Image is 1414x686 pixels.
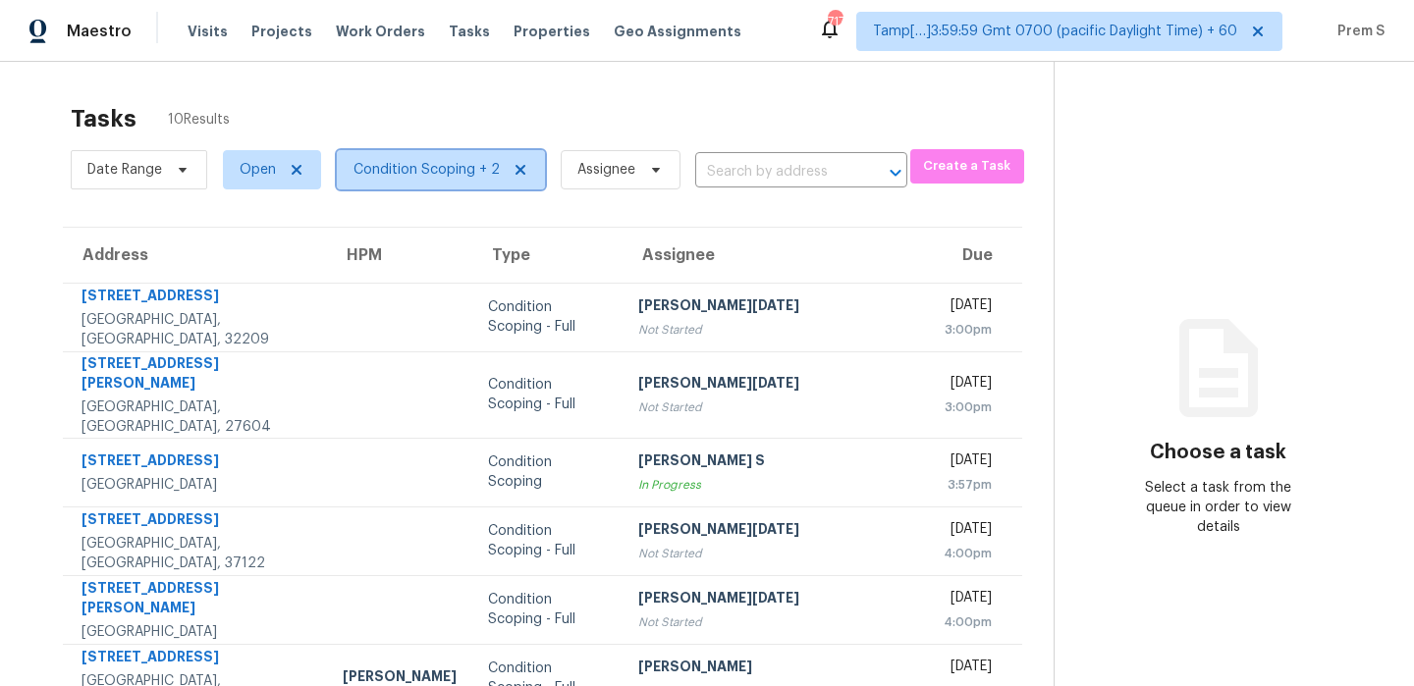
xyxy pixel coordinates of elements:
div: [DATE] [944,519,992,544]
div: 4:00pm [944,544,992,563]
th: Assignee [623,228,927,283]
div: [PERSON_NAME][DATE] [638,373,911,397]
span: Geo Assignments [614,22,741,41]
div: Not Started [638,612,911,632]
div: [STREET_ADDRESS][PERSON_NAME] [82,353,311,397]
span: Maestro [67,22,132,41]
div: In Progress [638,475,911,495]
div: [PERSON_NAME][DATE] [638,588,911,612]
th: Type [472,228,623,283]
div: 3:00pm [944,320,992,340]
div: 717 [828,12,842,31]
th: HPM [327,228,472,283]
span: Tamp[…]3:59:59 Gmt 0700 (pacific Daylight Time) + 60 [873,22,1237,41]
span: Visits [188,22,228,41]
div: [PERSON_NAME] [638,657,911,681]
div: Select a task from the queue in order to view details [1136,478,1300,537]
div: Condition Scoping - Full [488,590,607,629]
div: [GEOGRAPHIC_DATA], [GEOGRAPHIC_DATA], 37122 [82,534,311,573]
span: Condition Scoping + 2 [353,160,500,180]
div: Not Started [638,320,911,340]
div: [PERSON_NAME][DATE] [638,295,911,320]
div: [DATE] [944,588,992,612]
th: Due [928,228,1022,283]
div: [PERSON_NAME] S [638,450,911,475]
div: [STREET_ADDRESS][PERSON_NAME] [82,578,311,622]
div: [PERSON_NAME][DATE] [638,519,911,544]
span: Assignee [577,160,635,180]
div: 3:57pm [944,475,992,495]
div: [GEOGRAPHIC_DATA] [82,475,311,495]
span: Open [240,160,276,180]
div: Condition Scoping - Full [488,375,607,414]
input: Search by address [695,157,852,187]
div: [GEOGRAPHIC_DATA] [82,622,311,642]
div: [DATE] [944,450,992,475]
div: Condition Scoping - Full [488,297,607,337]
div: [GEOGRAPHIC_DATA], [GEOGRAPHIC_DATA], 32209 [82,310,311,349]
div: [DATE] [944,657,992,681]
h2: Tasks [71,109,136,129]
span: Create a Task [920,155,1013,178]
div: [DATE] [944,373,992,397]
span: Properties [514,22,590,41]
div: [STREET_ADDRESS] [82,647,311,671]
div: Not Started [638,544,911,563]
span: 10 Results [168,110,230,130]
div: [STREET_ADDRESS] [82,509,311,534]
div: Not Started [638,397,911,417]
span: Prem S [1330,22,1385,41]
div: [DATE] [944,295,992,320]
button: Create a Task [910,149,1023,184]
span: Date Range [87,160,162,180]
div: Condition Scoping [488,452,607,492]
span: Tasks [449,25,490,38]
span: Projects [251,22,312,41]
div: Condition Scoping - Full [488,521,607,560]
span: Work Orders [336,22,425,41]
div: 3:00pm [944,397,992,417]
th: Address [63,228,327,283]
h3: Choose a task [1150,443,1286,462]
button: Open [882,159,909,186]
div: [STREET_ADDRESS] [82,286,311,310]
div: [GEOGRAPHIC_DATA], [GEOGRAPHIC_DATA], 27604 [82,397,311,437]
div: [STREET_ADDRESS] [82,450,311,475]
div: 4:00pm [944,612,992,632]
